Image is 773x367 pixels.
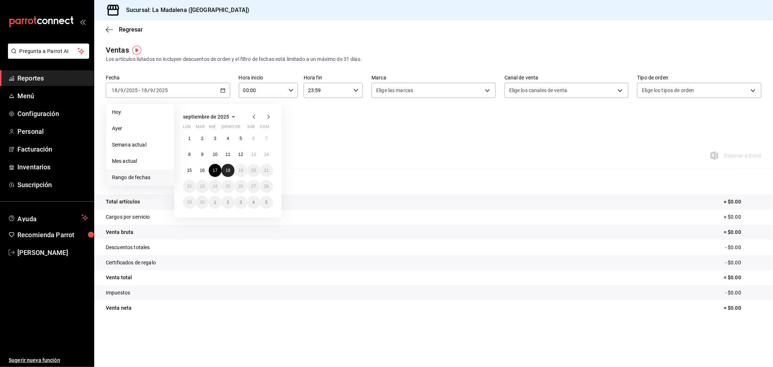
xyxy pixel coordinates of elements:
abbr: 13 de septiembre de 2025 [251,152,256,157]
span: Mes actual [112,157,168,165]
label: Tipo de orden [637,75,761,81]
span: Rango de fechas [112,174,168,181]
span: Reportes [17,73,88,83]
abbr: martes [196,124,204,132]
p: = $0.00 [724,228,761,236]
span: - [139,87,140,93]
p: - $0.00 [725,259,761,267]
button: 16 de septiembre de 2025 [196,164,208,177]
span: Ayuda [17,213,79,222]
abbr: miércoles [209,124,216,132]
button: 25 de septiembre de 2025 [221,180,234,193]
p: + $0.00 [724,198,761,206]
p: Certificados de regalo [106,259,156,267]
abbr: 8 de septiembre de 2025 [188,152,191,157]
span: Regresar [119,26,143,33]
label: Hora fin [304,75,363,81]
span: [PERSON_NAME] [17,248,88,257]
button: open_drawer_menu [80,19,86,25]
abbr: 22 de septiembre de 2025 [187,184,192,189]
button: 11 de septiembre de 2025 [221,148,234,161]
button: 17 de septiembre de 2025 [209,164,221,177]
button: 3 de septiembre de 2025 [209,132,221,145]
button: 6 de septiembre de 2025 [247,132,260,145]
span: Facturación [17,144,88,154]
button: 5 de septiembre de 2025 [234,132,247,145]
p: = $0.00 [724,274,761,281]
p: Venta neta [106,304,132,312]
button: 7 de septiembre de 2025 [260,132,273,145]
span: Suscripción [17,180,88,190]
button: 9 de septiembre de 2025 [196,148,208,161]
abbr: 6 de septiembre de 2025 [252,136,255,141]
abbr: 28 de septiembre de 2025 [264,184,269,189]
button: 2 de octubre de 2025 [221,196,234,209]
a: Pregunta a Parrot AI [5,53,89,60]
label: Fecha [106,75,230,81]
abbr: jueves [221,124,264,132]
p: Venta total [106,274,132,281]
abbr: 11 de septiembre de 2025 [225,152,230,157]
button: 2 de septiembre de 2025 [196,132,208,145]
span: Elige los canales de venta [509,87,567,94]
span: Inventarios [17,162,88,172]
button: 10 de septiembre de 2025 [209,148,221,161]
img: Tooltip marker [132,46,141,55]
abbr: 2 de septiembre de 2025 [201,136,204,141]
input: -- [141,87,147,93]
span: / [147,87,150,93]
p: Impuestos [106,289,130,297]
abbr: 2 de octubre de 2025 [227,200,229,205]
button: 22 de septiembre de 2025 [183,180,196,193]
button: 4 de septiembre de 2025 [221,132,234,145]
div: Los artículos listados no incluyen descuentos de orden y el filtro de fechas está limitado a un m... [106,55,761,63]
abbr: 9 de septiembre de 2025 [201,152,204,157]
span: Elige las marcas [376,87,413,94]
span: / [118,87,120,93]
p: Total artículos [106,198,140,206]
abbr: 4 de octubre de 2025 [252,200,255,205]
abbr: 5 de septiembre de 2025 [240,136,242,141]
button: 15 de septiembre de 2025 [183,164,196,177]
span: Configuración [17,109,88,119]
button: 20 de septiembre de 2025 [247,164,260,177]
abbr: 12 de septiembre de 2025 [238,152,243,157]
span: Ayer [112,125,168,132]
button: 1 de septiembre de 2025 [183,132,196,145]
span: Semana actual [112,141,168,149]
span: Elige los tipos de orden [642,87,694,94]
abbr: 24 de septiembre de 2025 [213,184,217,189]
abbr: 26 de septiembre de 2025 [238,184,243,189]
abbr: 20 de septiembre de 2025 [251,168,256,173]
span: Personal [17,127,88,136]
button: 1 de octubre de 2025 [209,196,221,209]
span: Sugerir nueva función [9,356,88,364]
label: Canal de venta [504,75,629,81]
button: septiembre de 2025 [183,112,238,121]
button: 28 de septiembre de 2025 [260,180,273,193]
abbr: 29 de septiembre de 2025 [187,200,192,205]
abbr: 14 de septiembre de 2025 [264,152,269,157]
input: -- [111,87,118,93]
p: + $0.00 [724,213,761,221]
button: 3 de octubre de 2025 [234,196,247,209]
p: = $0.00 [724,304,761,312]
p: - $0.00 [725,244,761,251]
button: 18 de septiembre de 2025 [221,164,234,177]
span: / [124,87,126,93]
button: 13 de septiembre de 2025 [247,148,260,161]
abbr: 10 de septiembre de 2025 [213,152,217,157]
h3: Sucursal: La Madalena ([GEOGRAPHIC_DATA]) [120,6,249,15]
button: 21 de septiembre de 2025 [260,164,273,177]
span: Hoy [112,108,168,116]
input: -- [150,87,154,93]
abbr: lunes [183,124,191,132]
button: 29 de septiembre de 2025 [183,196,196,209]
label: Marca [371,75,496,81]
span: Pregunta a Parrot AI [20,48,78,55]
abbr: 27 de septiembre de 2025 [251,184,256,189]
abbr: 30 de septiembre de 2025 [200,200,204,205]
button: 8 de septiembre de 2025 [183,148,196,161]
abbr: 21 de septiembre de 2025 [264,168,269,173]
abbr: 5 de octubre de 2025 [265,200,268,205]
